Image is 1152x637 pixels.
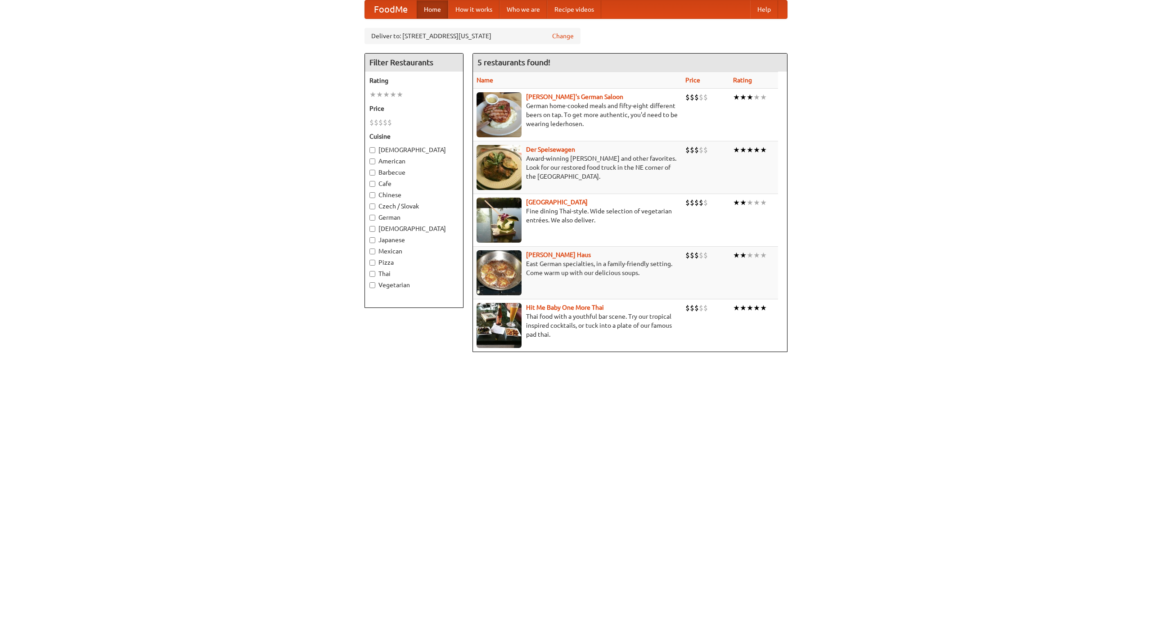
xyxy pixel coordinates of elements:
li: $ [685,303,690,313]
label: Cafe [369,179,459,188]
label: Czech / Slovak [369,202,459,211]
li: ★ [753,92,760,102]
a: Help [750,0,778,18]
li: $ [694,198,699,208]
input: [DEMOGRAPHIC_DATA] [369,147,375,153]
li: ★ [740,303,747,313]
li: ★ [369,90,376,99]
li: $ [685,92,690,102]
a: Who we are [499,0,547,18]
input: Cafe [369,181,375,187]
img: speisewagen.jpg [477,145,522,190]
li: ★ [753,145,760,155]
li: $ [699,250,703,260]
li: ★ [760,145,767,155]
li: ★ [760,92,767,102]
li: ★ [733,303,740,313]
li: ★ [740,92,747,102]
li: $ [703,145,708,155]
b: [GEOGRAPHIC_DATA] [526,199,588,206]
li: $ [690,92,694,102]
li: ★ [733,145,740,155]
li: $ [387,117,392,127]
img: kohlhaus.jpg [477,250,522,295]
li: ★ [733,92,740,102]
a: Hit Me Baby One More Thai [526,304,604,311]
li: ★ [747,145,753,155]
a: Recipe videos [547,0,601,18]
li: ★ [396,90,403,99]
p: German home-cooked meals and fifty-eight different beers on tap. To get more authentic, you'd nee... [477,101,678,128]
h5: Cuisine [369,132,459,141]
li: $ [694,92,699,102]
label: Pizza [369,258,459,267]
a: [PERSON_NAME] Haus [526,251,591,258]
li: $ [699,198,703,208]
input: American [369,158,375,164]
label: Barbecue [369,168,459,177]
li: $ [374,117,378,127]
li: ★ [383,90,390,99]
li: $ [369,117,374,127]
a: [PERSON_NAME]'s German Saloon [526,93,623,100]
li: ★ [747,198,753,208]
li: ★ [733,250,740,260]
a: Home [417,0,448,18]
label: Mexican [369,247,459,256]
li: $ [703,198,708,208]
label: [DEMOGRAPHIC_DATA] [369,224,459,233]
p: East German specialties, in a family-friendly setting. Come warm up with our delicious soups. [477,259,678,277]
p: Thai food with a youthful bar scene. Try our tropical inspired cocktails, or tuck into a plate of... [477,312,678,339]
li: $ [703,92,708,102]
label: Chinese [369,190,459,199]
li: ★ [753,198,760,208]
li: $ [703,250,708,260]
img: satay.jpg [477,198,522,243]
a: Price [685,77,700,84]
a: Der Speisewagen [526,146,575,153]
input: Pizza [369,260,375,266]
ng-pluralize: 5 restaurants found! [477,58,550,67]
li: $ [699,145,703,155]
li: ★ [753,303,760,313]
li: $ [685,250,690,260]
label: Japanese [369,235,459,244]
li: ★ [760,198,767,208]
li: $ [694,303,699,313]
li: $ [699,303,703,313]
li: $ [685,198,690,208]
a: How it works [448,0,499,18]
label: German [369,213,459,222]
li: $ [685,145,690,155]
li: $ [690,145,694,155]
label: Thai [369,269,459,278]
div: Deliver to: [STREET_ADDRESS][US_STATE] [364,28,580,44]
input: Chinese [369,192,375,198]
li: $ [694,145,699,155]
li: ★ [376,90,383,99]
input: Czech / Slovak [369,203,375,209]
img: esthers.jpg [477,92,522,137]
li: ★ [760,303,767,313]
li: ★ [733,198,740,208]
a: Name [477,77,493,84]
img: babythai.jpg [477,303,522,348]
li: $ [694,250,699,260]
li: ★ [740,198,747,208]
li: ★ [753,250,760,260]
li: ★ [747,303,753,313]
label: [DEMOGRAPHIC_DATA] [369,145,459,154]
li: $ [383,117,387,127]
li: $ [378,117,383,127]
input: Mexican [369,248,375,254]
a: Change [552,32,574,41]
li: ★ [747,250,753,260]
li: ★ [740,145,747,155]
p: Award-winning [PERSON_NAME] and other favorites. Look for our restored food truck in the NE corne... [477,154,678,181]
li: $ [690,250,694,260]
input: Vegetarian [369,282,375,288]
li: ★ [740,250,747,260]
